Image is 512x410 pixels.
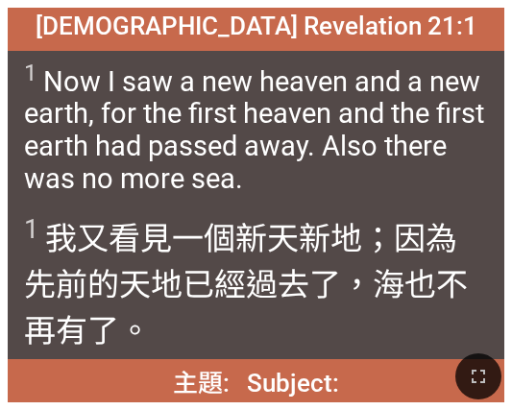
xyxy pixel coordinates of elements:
wg3772: 新 [24,220,468,350]
wg3756: 再 [24,312,151,350]
wg1093: 已經過去了 [24,266,468,350]
wg2076: 。 [119,312,151,350]
span: [DEMOGRAPHIC_DATA] Revelation 21:1 [36,12,477,40]
span: Now I saw a new heaven and a new earth, for the first heaven and the first earth had passed away.... [24,60,488,196]
wg2537: 地 [24,220,468,350]
sup: 1 [24,60,37,86]
wg2532: 看見 [24,220,468,350]
wg1093: ；因為 [24,220,468,350]
wg2089: 有了 [56,312,151,350]
span: 我又 [24,213,488,351]
wg1492: 一個新 [24,220,468,350]
sup: 1 [24,213,38,245]
wg3772: 地 [24,266,468,350]
wg4413: 天 [24,266,468,350]
wg1063: 先前的 [24,266,468,350]
wg2537: 天 [24,220,468,350]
